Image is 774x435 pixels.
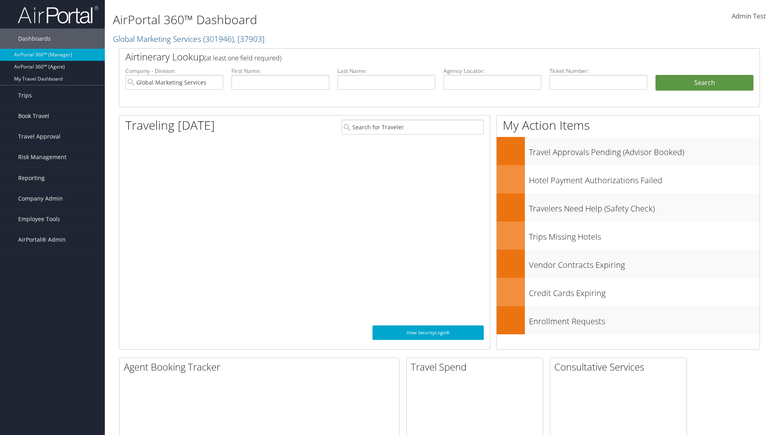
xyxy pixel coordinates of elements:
h2: Consultative Services [554,360,687,374]
input: Search for Traveler [341,120,484,135]
a: Global Marketing Services [113,33,264,44]
h2: Travel Spend [411,360,543,374]
span: Book Travel [18,106,49,126]
h3: Enrollment Requests [529,312,759,327]
h1: AirPortal 360™ Dashboard [113,11,548,28]
span: Employee Tools [18,209,60,229]
h3: Credit Cards Expiring [529,284,759,299]
a: Travel Approvals Pending (Advisor Booked) [497,137,759,165]
button: Search [655,75,753,91]
label: Agency Locator: [443,67,541,75]
h1: Traveling [DATE] [125,117,215,134]
a: Credit Cards Expiring [497,278,759,306]
span: (at least one field required) [204,54,281,62]
span: Trips [18,85,32,106]
h3: Trips Missing Hotels [529,227,759,242]
h3: Vendor Contracts Expiring [529,255,759,271]
span: Reporting [18,168,45,188]
a: Travelers Need Help (Safety Check) [497,193,759,222]
label: Last Name: [337,67,435,75]
h1: My Action Items [497,117,759,134]
label: Ticket Number: [549,67,647,75]
span: Dashboards [18,29,51,49]
img: airportal-logo.png [18,5,98,24]
h2: Agent Booking Tracker [124,360,399,374]
span: Travel Approval [18,126,60,147]
a: Admin Test [732,4,766,29]
a: Enrollment Requests [497,306,759,334]
h2: Airtinerary Lookup [125,50,700,64]
label: First Name: [231,67,329,75]
span: Risk Management [18,147,67,167]
span: ( 301946 ) [203,33,234,44]
a: Vendor Contracts Expiring [497,250,759,278]
a: Hotel Payment Authorizations Failed [497,165,759,193]
a: View SecurityLogic® [372,325,484,340]
h3: Hotel Payment Authorizations Failed [529,171,759,186]
span: , [ 37903 ] [234,33,264,44]
h3: Travelers Need Help (Safety Check) [529,199,759,214]
span: AirPortal® Admin [18,230,66,250]
span: Company Admin [18,188,63,209]
span: Admin Test [732,12,766,21]
a: Trips Missing Hotels [497,222,759,250]
h3: Travel Approvals Pending (Advisor Booked) [529,143,759,158]
label: Company - Division: [125,67,223,75]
